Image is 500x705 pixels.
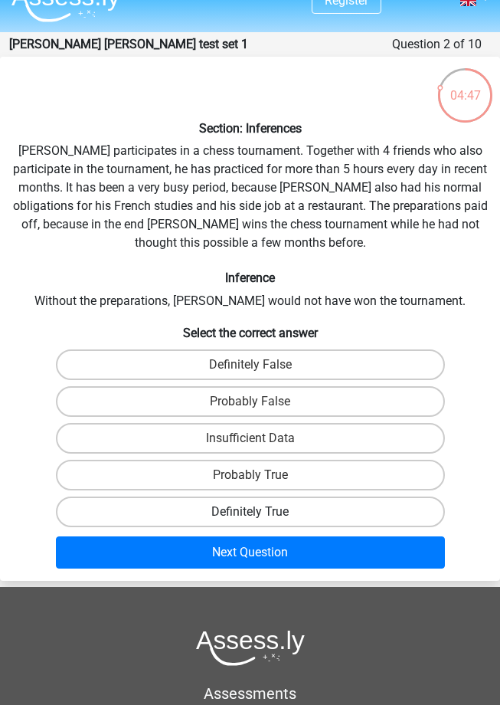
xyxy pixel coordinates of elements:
[56,536,445,569] button: Next Question
[6,323,494,340] h6: Select the correct answer
[6,121,494,136] h6: Section: Inferences
[48,684,452,703] h5: Assessments
[56,349,445,380] label: Definitely False
[56,386,445,417] label: Probably False
[9,37,248,51] strong: [PERSON_NAME] [PERSON_NAME] test set 1
[56,423,445,454] label: Insufficient Data
[56,460,445,490] label: Probably True
[56,497,445,527] label: Definitely True
[392,35,482,54] div: Question 2 of 10
[6,271,494,285] h6: Inference
[436,67,494,105] div: 04:47
[196,630,305,666] img: Assessly logo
